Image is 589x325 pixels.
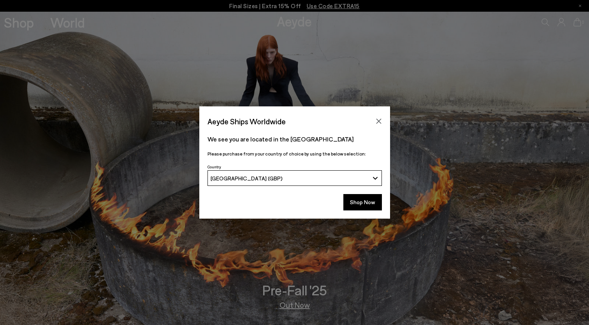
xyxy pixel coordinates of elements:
span: Country [207,164,221,169]
span: [GEOGRAPHIC_DATA] (GBP) [211,175,283,182]
p: Please purchase from your country of choice by using the below selection: [207,150,382,157]
button: Close [373,115,385,127]
p: We see you are located in the [GEOGRAPHIC_DATA] [207,134,382,144]
span: Aeyde Ships Worldwide [207,115,286,128]
button: Shop Now [343,194,382,210]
